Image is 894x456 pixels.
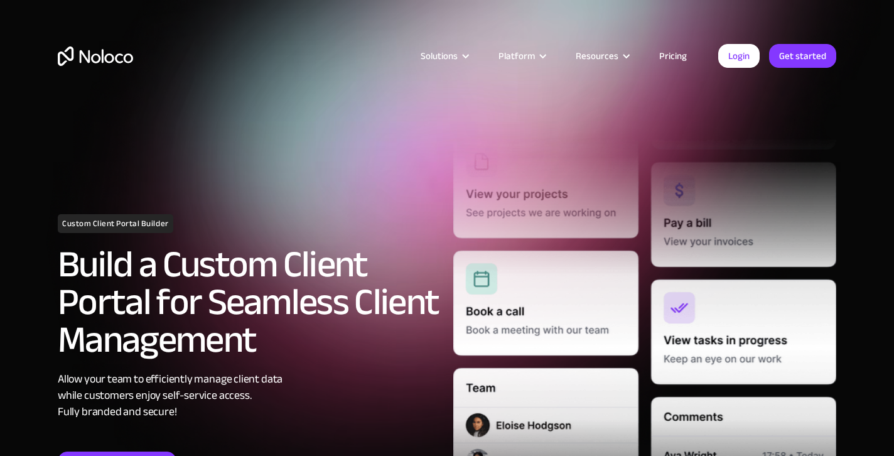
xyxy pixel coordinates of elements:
[769,44,836,68] a: Get started
[58,46,133,66] a: home
[58,246,441,359] h2: Build a Custom Client Portal for Seamless Client Management
[560,48,644,64] div: Resources
[405,48,483,64] div: Solutions
[58,214,173,233] h1: Custom Client Portal Builder
[421,48,458,64] div: Solutions
[498,48,535,64] div: Platform
[718,44,760,68] a: Login
[58,371,441,420] div: Allow your team to efficiently manage client data while customers enjoy self-service access. Full...
[576,48,618,64] div: Resources
[644,48,703,64] a: Pricing
[483,48,560,64] div: Platform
